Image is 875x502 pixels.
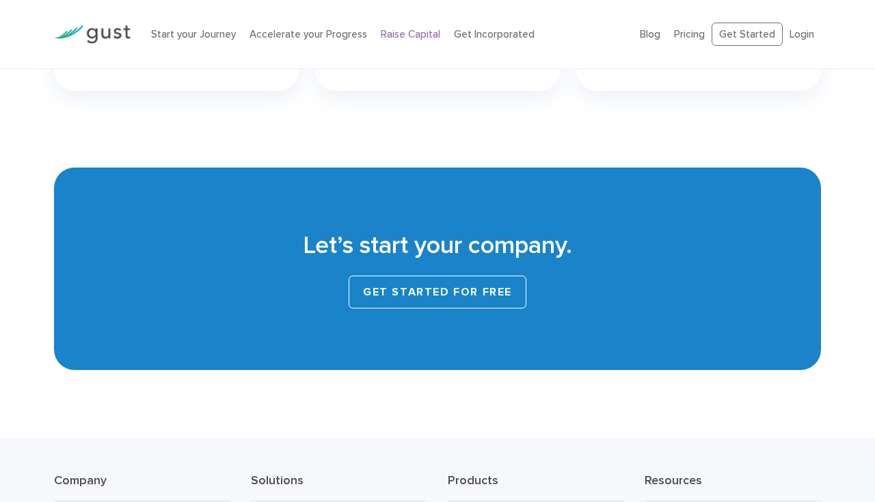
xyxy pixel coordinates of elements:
h3: Company [54,473,230,501]
a: Get Incorporated [454,28,535,40]
a: Accelerate your Progress [250,28,367,40]
a: Blog [640,28,660,40]
a: Get started for free [349,276,526,308]
a: Start your Journey [151,28,236,40]
a: Pricing [674,28,705,40]
a: Raise Capital [381,28,440,40]
h3: Resources [645,473,821,501]
h3: Solutions [251,473,427,501]
img: Gust Logo [54,25,131,44]
h2: Let’s start your company. [75,229,800,262]
h3: Products [448,473,624,501]
a: Get Started [712,23,783,47]
a: Login [790,28,814,40]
